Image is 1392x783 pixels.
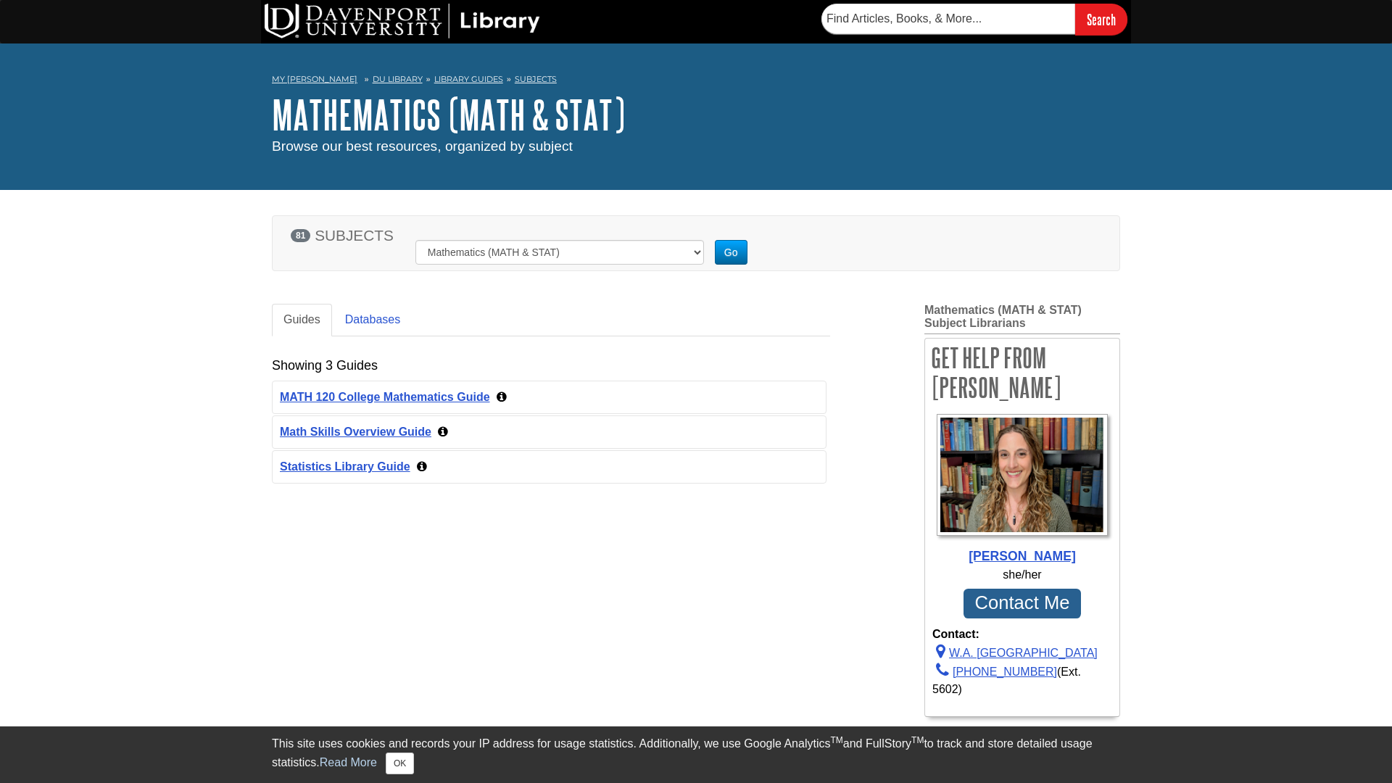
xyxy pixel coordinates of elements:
[272,93,1120,136] h1: Mathematics (MATH & STAT)
[434,74,503,84] a: Library Guides
[265,4,540,38] img: DU Library
[291,229,310,242] span: 81
[821,4,1075,34] input: Find Articles, Books, & More...
[315,227,394,244] span: SUBJECTS
[715,240,747,265] button: Go
[932,647,1098,659] a: W.A. [GEOGRAPHIC_DATA]
[932,662,1112,698] div: (Ext. 5602)
[932,547,1112,565] div: [PERSON_NAME]
[272,735,1120,774] div: This site uses cookies and records your IP address for usage statistics. Additionally, we use Goo...
[272,197,1120,286] section: Subject Search Bar
[932,414,1112,565] a: Profile Photo [PERSON_NAME]
[386,753,414,774] button: Close
[333,304,413,336] a: Databases
[911,735,924,745] sup: TM
[1075,4,1127,35] input: Search
[964,589,1081,618] a: Contact Me
[937,414,1108,536] img: Profile Photo
[320,756,377,768] a: Read More
[272,73,357,86] a: My [PERSON_NAME]
[932,566,1112,584] div: she/her
[515,74,557,84] a: Subjects
[280,460,410,473] a: Statistics Library Guide
[932,666,1057,678] a: [PHONE_NUMBER]
[280,391,490,403] a: MATH 120 College Mathematics Guide
[373,74,423,84] a: DU Library
[272,304,332,336] a: Guides
[280,426,431,438] a: Math Skills Overview Guide
[272,358,378,373] h2: Showing 3 Guides
[830,735,842,745] sup: TM
[925,339,1119,407] h2: Get Help From [PERSON_NAME]
[821,4,1127,35] form: Searches DU Library's articles, books, and more
[272,136,1120,157] div: Browse our best resources, organized by subject
[924,304,1120,334] h2: Mathematics (MATH & STAT) Subject Librarians
[932,626,1112,643] strong: Contact:
[272,286,1120,767] section: Content by Subject
[272,70,1120,93] nav: breadcrumb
